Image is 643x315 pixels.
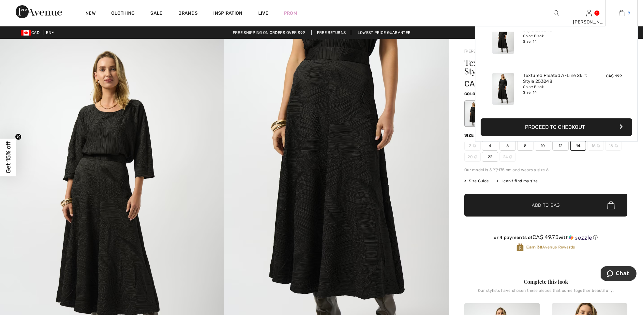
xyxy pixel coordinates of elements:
a: Textured Pleated A-Line Skirt Style 253248 [523,73,587,84]
a: Prom [284,10,297,17]
a: Lowest Price Guarantee [352,30,416,35]
img: My Info [586,9,592,17]
a: Sale [150,10,162,17]
span: EN [46,30,54,35]
img: Sezzle [569,235,592,241]
img: My Bag [619,9,624,17]
span: 24 [500,152,516,162]
img: ring-m.svg [509,155,512,158]
span: 14 [570,141,586,151]
div: Black [465,101,482,126]
span: 18 [605,141,621,151]
strong: Earn 30 [526,245,542,249]
button: Add to Bag [464,194,627,217]
span: CA$ 199 [606,74,622,78]
div: or 4 payments of with [464,234,627,241]
img: Canadian Dollar [21,30,31,36]
img: ring-m.svg [597,144,600,147]
img: ring-m.svg [615,144,618,147]
iframe: Opens a widget where you can chat to one of our agents [601,266,636,282]
span: Inspiration [213,10,242,17]
span: 4 [482,141,498,151]
div: Our model is 5'9"/175 cm and wears a size 6. [464,167,627,173]
button: Close teaser [15,134,22,140]
a: Free Returns [311,30,351,35]
img: Textured Pleated A-Line Skirt Style 253248 [492,22,514,54]
span: 8 [628,10,630,16]
span: 22 [482,152,498,162]
a: [PERSON_NAME] [464,49,497,53]
span: 10 [535,141,551,151]
span: Get 15% off [5,142,12,173]
img: ring-m.svg [474,155,477,158]
span: Size Guide [464,178,489,184]
span: Avenue Rewards [526,244,575,250]
span: 12 [552,141,569,151]
button: Proceed to Checkout [481,118,632,136]
img: ring-m.svg [473,144,476,147]
a: Live [258,10,268,17]
a: 8 [606,9,637,17]
div: Size ([GEOGRAPHIC_DATA]/[GEOGRAPHIC_DATA]): [464,132,573,138]
span: CA$ 199 [464,79,495,88]
span: 6 [500,141,516,151]
span: CAD [21,30,42,35]
a: Sign In [586,10,592,16]
span: 8 [517,141,533,151]
span: Add to Bag [532,202,560,209]
span: Color: [464,92,480,96]
div: Color: Black Size: 14 [523,84,587,95]
div: or 4 payments ofCA$ 49.75withSezzle Click to learn more about Sezzle [464,234,627,243]
span: 20 [464,152,481,162]
a: Free shipping on orders over $99 [228,30,310,35]
span: 16 [588,141,604,151]
div: Color: Black Size: 14 [523,34,587,44]
h1: Textured Pleated A-line Skirt Style 253248 [464,58,600,75]
div: I can't find my size [497,178,538,184]
a: Clothing [111,10,135,17]
img: 1ère Avenue [16,5,62,18]
a: New [85,10,96,17]
div: Our stylists have chosen these pieces that come together beautifully. [464,288,627,298]
img: search the website [554,9,559,17]
span: 2 [464,141,481,151]
img: Bag.svg [607,201,615,209]
img: Textured Pleated A-Line Skirt Style 253248 [492,73,514,105]
img: Avenue Rewards [516,243,524,252]
div: [PERSON_NAME] [573,19,605,25]
span: CA$ 49.75 [532,234,559,240]
a: Brands [178,10,198,17]
div: Complete this look [464,278,627,286]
